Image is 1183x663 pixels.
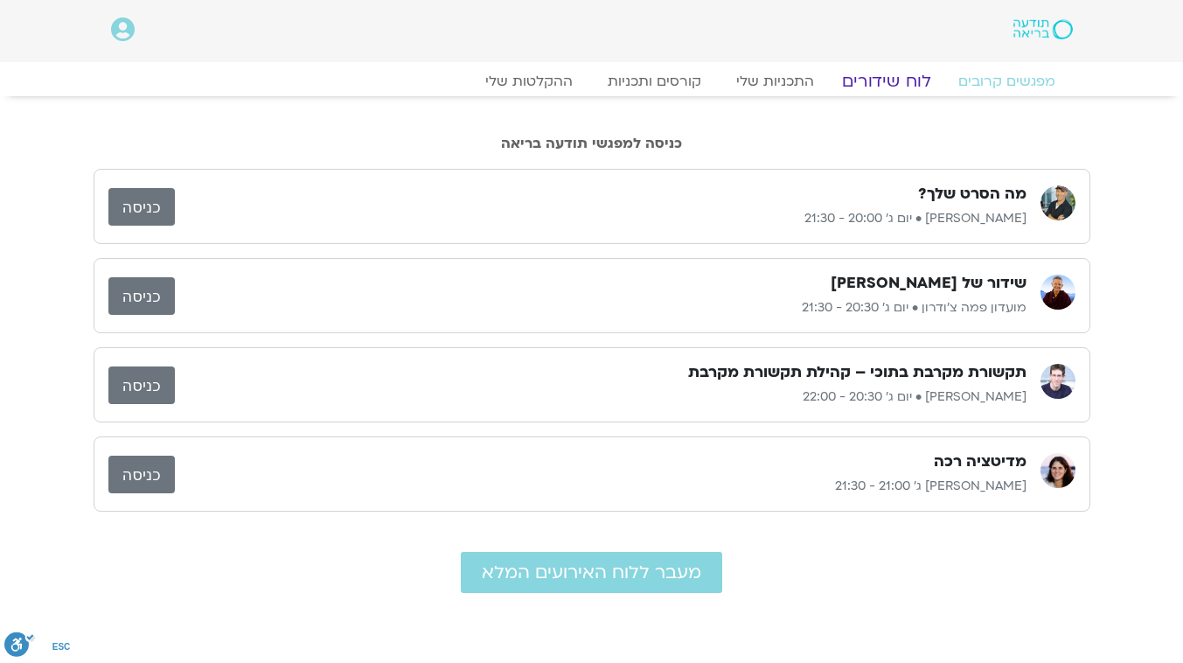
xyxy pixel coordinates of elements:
[108,188,175,226] a: כניסה
[461,552,722,593] a: מעבר ללוח האירועים המלא
[934,451,1026,472] h3: מדיטציה רכה
[94,136,1090,151] h2: כניסה למפגשי תודעה בריאה
[941,73,1073,90] a: מפגשים קרובים
[831,273,1026,294] h3: שידור של [PERSON_NAME]
[820,71,951,92] a: לוח שידורים
[175,476,1026,497] p: [PERSON_NAME] ג׳ 21:00 - 21:30
[719,73,832,90] a: התכניות שלי
[1040,364,1075,399] img: ערן טייכר
[1040,185,1075,220] img: ג'יוואן ארי בוסתן
[108,277,175,315] a: כניסה
[590,73,719,90] a: קורסים ותכניות
[108,456,175,493] a: כניסה
[688,362,1026,383] h3: תקשורת מקרבת בתוכי – קהילת תקשורת מקרבת
[1040,275,1075,310] img: מועדון פמה צ'ודרון
[108,366,175,404] a: כניסה
[175,208,1026,229] p: [PERSON_NAME] • יום ג׳ 20:00 - 21:30
[175,297,1026,318] p: מועדון פמה צ'ודרון • יום ג׳ 20:30 - 21:30
[482,562,701,583] span: מעבר ללוח האירועים המלא
[175,387,1026,408] p: [PERSON_NAME] • יום ג׳ 20:30 - 22:00
[1040,453,1075,488] img: מיכל גורל
[468,73,590,90] a: ההקלטות שלי
[918,184,1026,205] h3: מה הסרט שלך?
[111,73,1073,90] nav: Menu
